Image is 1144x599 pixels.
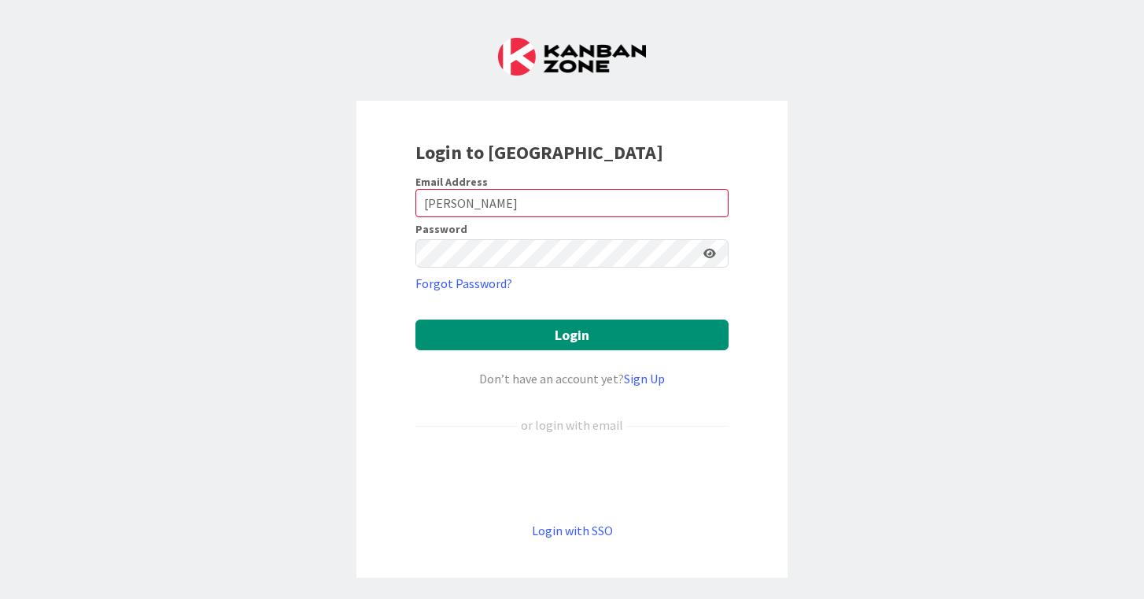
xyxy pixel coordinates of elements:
button: Login [415,320,729,350]
b: Login to [GEOGRAPHIC_DATA] [415,140,663,165]
a: Login with SSO [532,523,613,538]
img: Kanban Zone [498,38,646,76]
iframe: Sign in with Google Button [408,460,736,495]
a: Sign Up [624,371,665,386]
a: Forgot Password? [415,274,512,293]
label: Email Address [415,175,488,189]
div: Don’t have an account yet? [415,369,729,388]
div: or login with email [517,416,627,434]
label: Password [415,224,467,235]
